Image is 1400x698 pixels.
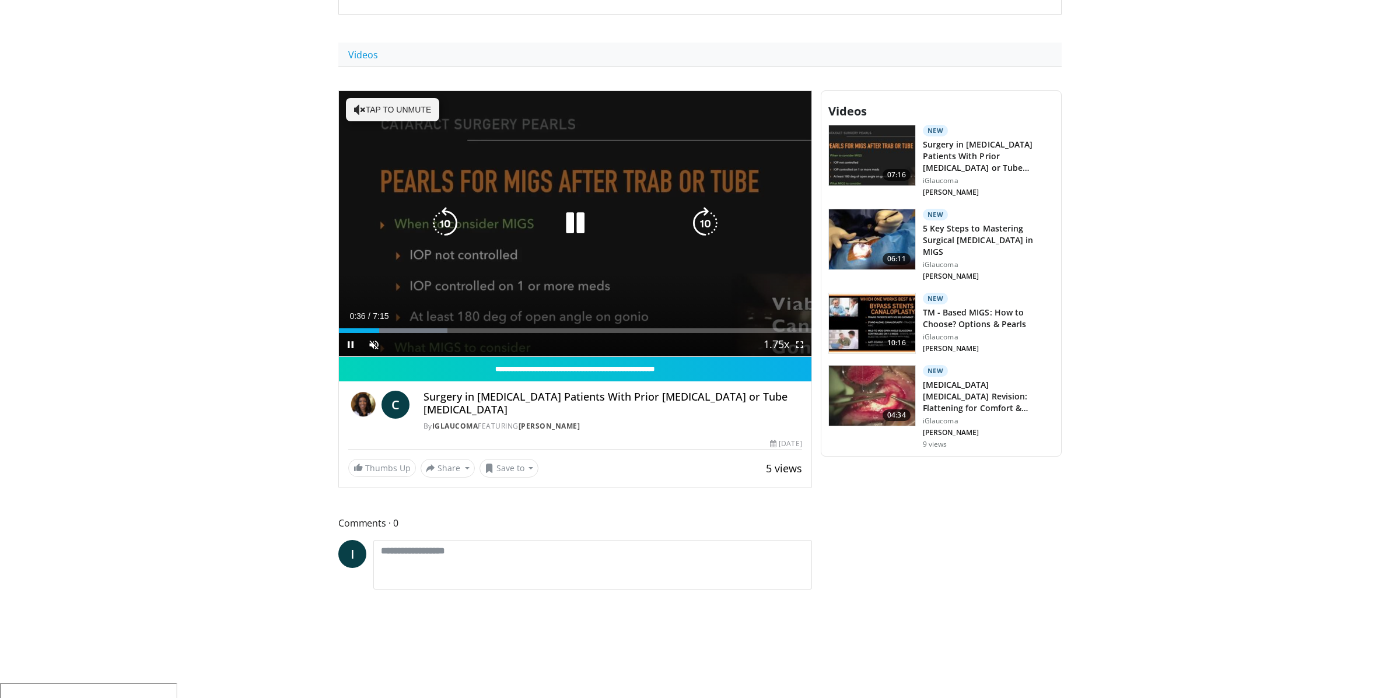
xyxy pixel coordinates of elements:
div: [DATE] [770,439,801,449]
button: Tap to unmute [346,98,439,121]
img: 3bd61a99-1ae1-4a9d-a6af-907ad073e0d9.150x105_q85_crop-smart_upscale.jpg [829,366,915,426]
p: iGlaucoma [923,332,1054,342]
a: Thumbs Up [348,459,416,477]
button: Save to [480,459,539,478]
p: New [923,293,949,304]
a: 04:34 New [MEDICAL_DATA] [MEDICAL_DATA] Revision: Flattening for Comfort & Success iGlaucoma [PER... [828,365,1054,449]
video-js: Video Player [339,91,811,357]
p: New [923,125,949,136]
img: iGlaucoma [348,391,377,419]
button: Playback Rate [765,333,788,356]
a: I [338,540,366,568]
h3: Surgery in [MEDICAL_DATA] Patients With Prior [MEDICAL_DATA] or Tube [MEDICAL_DATA] [923,139,1054,174]
img: 11b99b41-7f84-452d-9c5a-bedeb5378969.150x105_q85_crop-smart_upscale.jpg [829,125,915,186]
span: Videos [828,103,867,119]
span: Comments 0 [338,515,812,531]
span: / [368,311,370,321]
a: C [381,391,409,419]
p: [PERSON_NAME] [923,188,1054,197]
span: 07:16 [883,169,911,181]
h4: Surgery in [MEDICAL_DATA] Patients With Prior [MEDICAL_DATA] or Tube [MEDICAL_DATA] [423,391,802,416]
a: 06:11 New 5 Key Steps to Mastering Surgical [MEDICAL_DATA] in MIGS iGlaucoma [PERSON_NAME] [828,209,1054,283]
button: Fullscreen [788,333,811,356]
h3: 5 Key Steps to Mastering Surgical [MEDICAL_DATA] in MIGS [923,223,1054,258]
p: iGlaucoma [923,176,1054,185]
span: 5 views [766,461,802,475]
span: 06:11 [883,253,911,265]
p: iGlaucoma [923,260,1054,269]
p: 9 views [923,440,947,449]
a: 10:16 New TM - Based MIGS: How to Choose? Options & Pearls iGlaucoma [PERSON_NAME] [828,293,1054,356]
div: Progress Bar [339,328,811,333]
img: b9d11f5b-4b90-4274-8f07-b4012b0d8c2d.150x105_q85_crop-smart_upscale.jpg [829,209,915,270]
p: [PERSON_NAME] [923,344,1054,353]
h3: TM - Based MIGS: How to Choose? Options & Pearls [923,307,1054,330]
a: [PERSON_NAME] [519,421,580,431]
a: 07:16 New Surgery in [MEDICAL_DATA] Patients With Prior [MEDICAL_DATA] or Tube [MEDICAL_DATA] iGl... [828,125,1054,199]
a: Videos [338,43,388,67]
img: de8b838f-a401-4ad0-8987-c9b7391b96b3.150x105_q85_crop-smart_upscale.jpg [829,293,915,354]
span: 0:36 [349,311,365,321]
p: iGlaucoma [923,416,1054,426]
button: Share [421,459,475,478]
button: Unmute [362,333,386,356]
span: 7:15 [373,311,388,321]
div: By FEATURING [423,421,802,432]
p: [PERSON_NAME] [923,272,1054,281]
span: 10:16 [883,337,911,349]
button: Pause [339,333,362,356]
p: New [923,209,949,220]
span: 04:34 [883,409,911,421]
p: New [923,365,949,377]
p: [PERSON_NAME] [923,428,1054,437]
a: iGlaucoma [432,421,478,431]
h3: [MEDICAL_DATA] [MEDICAL_DATA] Revision: Flattening for Comfort & Success [923,379,1054,414]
